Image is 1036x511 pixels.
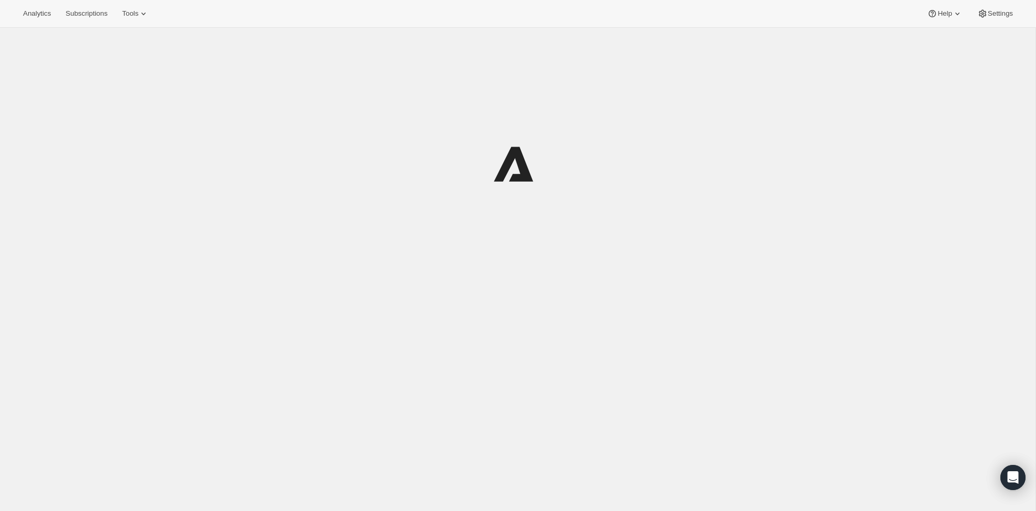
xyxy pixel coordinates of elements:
button: Tools [116,6,155,21]
span: Subscriptions [65,9,107,18]
button: Settings [971,6,1019,21]
span: Help [938,9,952,18]
span: Tools [122,9,138,18]
span: Analytics [23,9,51,18]
button: Subscriptions [59,6,114,21]
button: Help [921,6,968,21]
span: Settings [988,9,1013,18]
button: Analytics [17,6,57,21]
div: Open Intercom Messenger [1000,465,1026,490]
